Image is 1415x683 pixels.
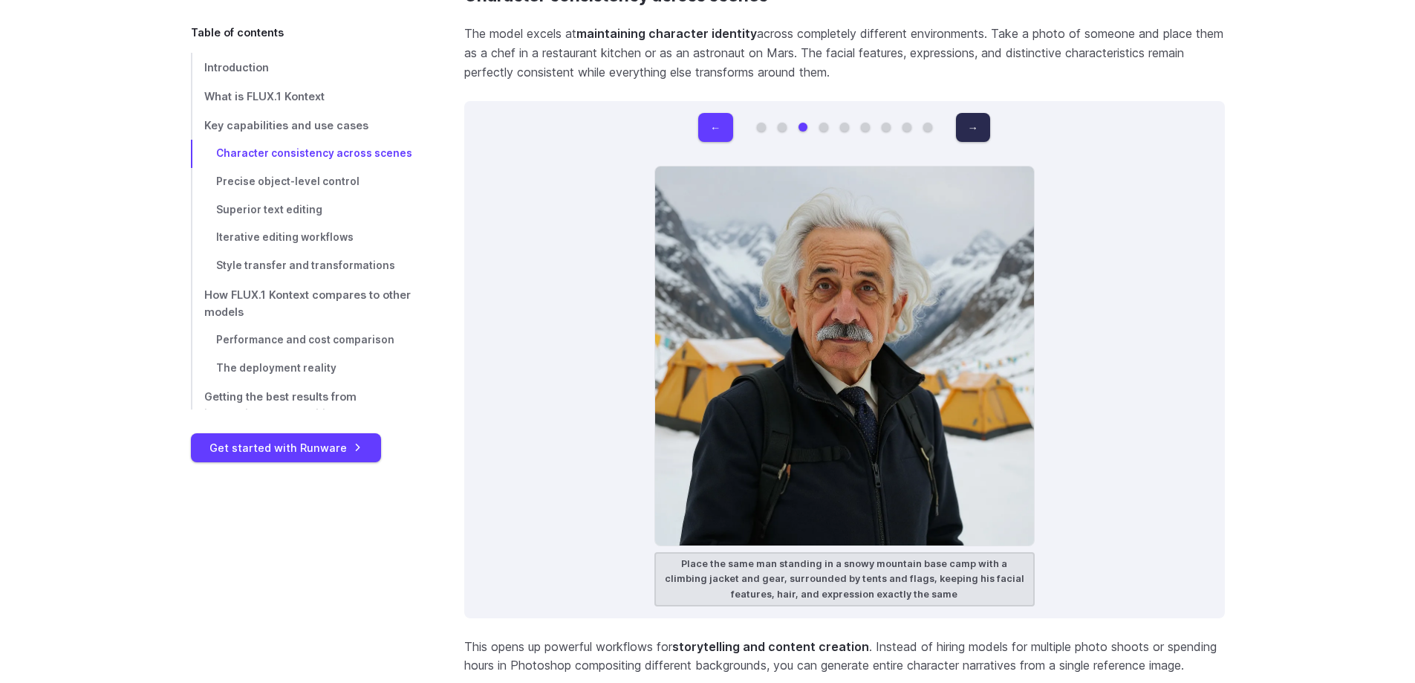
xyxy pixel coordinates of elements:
a: Performance and cost comparison [191,326,417,355]
a: Style transfer and transformations [191,252,417,280]
button: ← [698,113,732,142]
span: Superior text editing [216,204,322,216]
span: Style transfer and transformations [216,259,395,271]
button: Go to 7 of 9 [882,123,891,132]
button: Go to 9 of 9 [923,123,932,132]
span: Character consistency across scenes [216,147,412,159]
a: Superior text editing [191,196,417,224]
a: Key capabilities and use cases [191,111,417,140]
span: Table of contents [191,24,284,41]
span: Introduction [204,61,269,74]
a: How FLUX.1 Kontext compares to other models [191,280,417,326]
button: Go to 4 of 9 [819,123,828,132]
button: → [956,113,990,142]
span: How FLUX.1 Kontext compares to other models [204,288,411,318]
button: Go to 6 of 9 [861,123,870,132]
span: Precise object-level control [216,175,360,187]
p: The model excels at across completely different environments. Take a photo of someone and place t... [464,25,1225,82]
a: Introduction [191,53,417,82]
span: The deployment reality [216,362,336,374]
span: Key capabilities and use cases [204,119,368,132]
a: Precise object-level control [191,168,417,196]
span: Performance and cost comparison [216,334,394,346]
img: Elderly man with a mustache standing outdoors in a snowy mountain camp, wearing a black jacket an... [654,166,1035,546]
a: Iterative editing workflows [191,224,417,252]
span: What is FLUX.1 Kontext [204,90,325,103]
span: Iterative editing workflows [216,231,354,243]
button: Go to 2 of 9 [778,123,787,132]
button: Go to 5 of 9 [840,123,849,132]
p: This opens up powerful workflows for . Instead of hiring models for multiple photo shoots or spen... [464,638,1225,676]
button: Go to 3 of 9 [798,123,807,132]
strong: maintaining character identity [576,26,757,41]
a: Get started with Runware [191,433,381,462]
button: Go to 1 of 9 [757,123,766,132]
a: The deployment reality [191,355,417,383]
a: Character consistency across scenes [191,140,417,168]
strong: storytelling and content creation [672,639,869,654]
span: Getting the best results from instruction-based editing [204,391,357,421]
figcaption: Place the same man standing in a snowy mountain base camp with a climbing jacket and gear, surrou... [654,552,1035,606]
button: Go to 8 of 9 [902,123,911,132]
a: Getting the best results from instruction-based editing [191,383,417,429]
a: What is FLUX.1 Kontext [191,82,417,111]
